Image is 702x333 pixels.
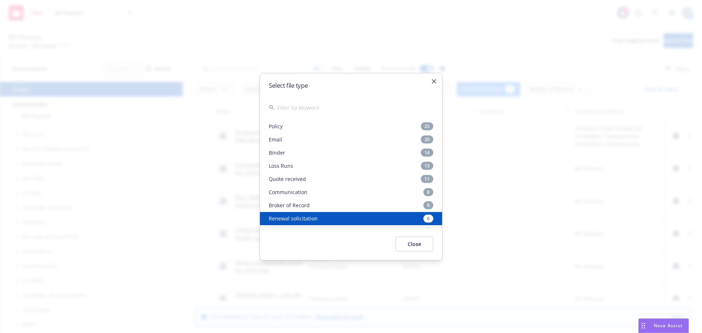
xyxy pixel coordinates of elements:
div: Communication [260,185,442,198]
button: Close [396,236,433,251]
div: Policy [260,120,442,133]
input: Filter by keyword [278,97,433,118]
div: 8 [423,188,433,196]
div: Bind Order [260,225,442,238]
div: Binder [260,146,442,159]
div: 25 [421,122,433,130]
div: 20 [421,135,433,143]
div: Loss Runs [260,159,442,172]
div: Renewal solicitation [260,212,442,225]
div: Suggestions [260,118,442,228]
div: 6 [423,214,433,222]
div: 6 [423,201,433,209]
div: 11 [421,175,433,183]
h2: Select file type [269,82,433,88]
div: Email [260,133,442,146]
div: 13 [421,162,433,170]
div: Broker of Record [260,198,442,212]
div: Quote received [260,172,442,185]
div: 5 [423,227,433,235]
div: 14 [421,148,433,156]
